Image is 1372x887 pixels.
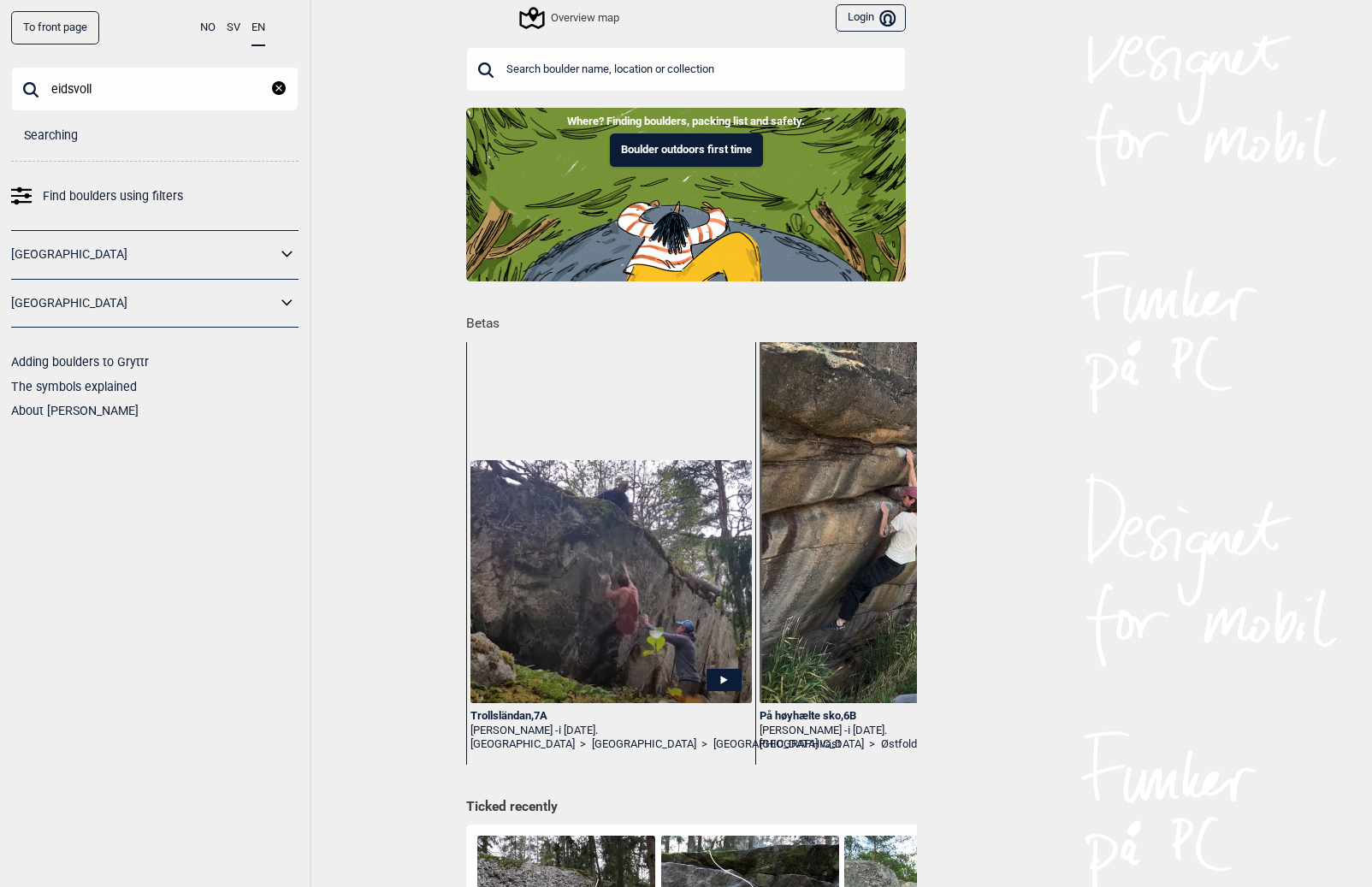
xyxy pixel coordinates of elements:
input: Search boulder name, location or collection [11,67,299,111]
span: > [701,737,707,752]
div: På høyhælte sko , 6B [760,709,1041,724]
p: Where? Finding boulders, packing list and safety. [13,113,1359,130]
a: [GEOGRAPHIC_DATA] [11,291,276,316]
button: NO [200,11,216,44]
div: [PERSON_NAME] - [470,724,752,738]
button: Login [836,4,906,33]
a: [GEOGRAPHIC_DATA] [470,737,575,752]
a: Find boulders using filters [11,184,299,209]
a: About [PERSON_NAME] [11,404,139,417]
span: > [580,737,586,752]
button: EN [251,11,265,46]
img: Indoor to outdoor [466,108,906,281]
span: i [DATE]. [559,724,598,736]
a: [GEOGRAPHIC_DATA] [11,242,276,267]
span: Searching [24,128,78,142]
span: Find boulders using filters [43,184,183,209]
img: Corey pa Pa hoyhaelte sko [760,336,1041,703]
span: > [869,737,875,752]
button: SV [227,11,240,44]
input: Search boulder name, location or collection [466,47,906,92]
button: Boulder outdoors first time [610,133,763,167]
a: [GEOGRAPHIC_DATA] [592,737,696,752]
a: [GEOGRAPHIC_DATA] väst [713,737,841,752]
a: Adding boulders to Gryttr [11,355,149,369]
img: Johan pa Trollslandan [470,460,752,703]
div: [PERSON_NAME] - [760,724,1041,738]
a: [GEOGRAPHIC_DATA] [760,737,864,752]
a: To front page [11,11,99,44]
span: i [DATE]. [848,724,887,736]
div: Trollsländan , 7A [470,709,752,724]
a: The symbols explained [11,380,137,393]
a: Østfold [881,737,917,752]
h1: Betas [466,304,917,334]
div: Overview map [522,8,619,28]
h1: Ticked recently [466,798,906,817]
